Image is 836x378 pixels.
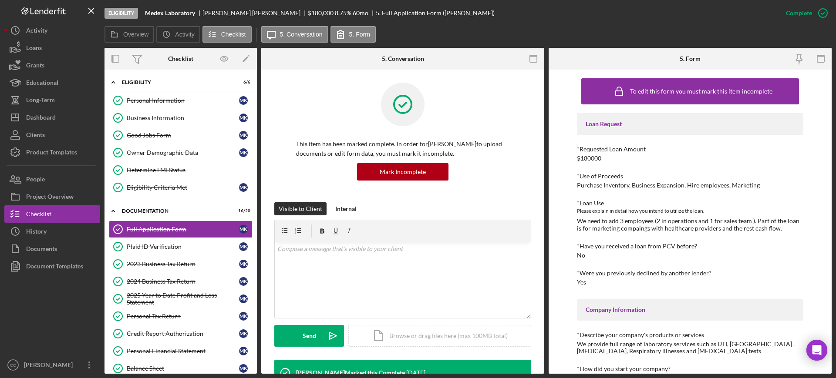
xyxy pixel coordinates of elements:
div: M K [239,277,248,286]
div: Documentation [122,208,229,214]
button: Product Templates [4,144,100,161]
label: 5. Form [349,31,370,38]
div: *Were you previously declined by another lender? [577,270,803,277]
button: Project Overview [4,188,100,205]
div: 5. Conversation [382,55,424,62]
div: Open Intercom Messenger [806,340,827,361]
button: Internal [331,202,361,215]
div: No [577,252,585,259]
button: Activity [4,22,100,39]
time: 2025-09-24 21:32 [406,369,425,376]
div: Yes [577,279,586,286]
a: Balance SheetMK [109,360,253,377]
a: 2024 Business Tax ReturnMK [109,273,253,290]
a: Personal Tax ReturnMK [109,308,253,325]
div: [PERSON_NAME] Marked this Complete [296,369,405,376]
div: Personal Tax Return [127,313,239,320]
div: 2024 Business Tax Return [127,278,239,285]
button: Document Templates [4,258,100,275]
button: CC[PERSON_NAME] [4,356,100,374]
div: Visible to Client [279,202,322,215]
a: Personal Financial StatementMK [109,342,253,360]
div: People [26,171,45,190]
div: Eligibility [122,80,229,85]
button: Educational [4,74,100,91]
button: Long-Term [4,91,100,109]
button: Overview [104,26,154,43]
div: Eligibility [104,8,138,19]
div: 8.75 % [335,10,351,17]
a: Eligibility Criteria MetMK [109,179,253,196]
a: 2025 Year to Date Profit and Loss StatementMK [109,290,253,308]
span: $180,000 [308,9,334,17]
button: Complete [777,4,832,22]
div: *Loan Use [577,200,803,207]
div: 2025 Year to Date Profit and Loss Statement [127,292,239,306]
div: Checklist [168,55,193,62]
a: Full Application FormMK [109,221,253,238]
label: Overview [123,31,148,38]
div: Dashboard [26,109,56,128]
div: Please explain in detail how you intend to utilize the loan. [577,207,803,215]
div: Complete [786,4,812,22]
a: 2023 Business Tax ReturnMK [109,255,253,273]
b: Medex Laboratory [145,10,195,17]
div: Activity [26,22,47,41]
button: Loans [4,39,100,57]
button: People [4,171,100,188]
button: Documents [4,240,100,258]
div: *How did you start your company? [577,365,803,372]
div: *Use of Proceeds [577,173,803,180]
div: 5. Form [680,55,701,62]
button: Grants [4,57,100,74]
div: [PERSON_NAME] [PERSON_NAME] [202,10,308,17]
div: Eligibility Criteria Met [127,184,239,191]
a: Plaid ID VerificationMK [109,238,253,255]
div: Educational [26,74,58,94]
div: History [26,223,47,242]
label: 5. Conversation [280,31,323,38]
div: M K [239,260,248,268]
div: M K [239,183,248,192]
a: Good Jobs FormMK [109,127,253,144]
div: M K [239,96,248,105]
p: This item has been marked complete. In order for [PERSON_NAME] to upload documents or edit form d... [296,139,509,159]
div: Product Templates [26,144,77,163]
text: CC [10,363,16,368]
div: Long-Term [26,91,55,111]
div: M K [239,347,248,355]
div: Good Jobs Form [127,132,239,139]
div: Purchase Inventory, Business Expansion, Hire employees, Marketing [577,182,760,189]
div: Personal Financial Statement [127,348,239,355]
div: 2023 Business Tax Return [127,261,239,268]
div: 6 / 6 [235,80,250,85]
button: History [4,223,100,240]
div: Mark Incomplete [380,163,426,181]
div: M K [239,131,248,140]
div: Owner Demographic Data [127,149,239,156]
button: Clients [4,126,100,144]
div: Project Overview [26,188,74,207]
div: Checklist [26,205,51,225]
button: Dashboard [4,109,100,126]
a: Personal InformationMK [109,92,253,109]
button: Checklist [4,205,100,223]
div: Personal Information [127,97,239,104]
div: Internal [335,202,357,215]
button: 5. Conversation [261,26,328,43]
div: Documents [26,240,57,260]
div: *Describe your company's products or services [577,331,803,338]
button: 5. Form [330,26,376,43]
div: M K [239,225,248,234]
